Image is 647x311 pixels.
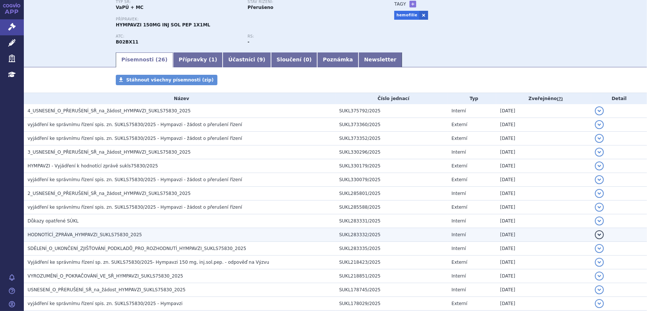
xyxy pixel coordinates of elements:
td: SUKL330179/2025 [335,159,448,173]
p: ATC: [116,34,240,39]
span: vyjádření ke správnímu řízení spis. zn. SUKLS75830/2025 - Hympavzi [28,301,182,306]
span: Interní [452,246,466,251]
a: Stáhnout všechny písemnosti (zip) [116,75,217,85]
span: Externí [452,122,467,127]
span: Interní [452,287,466,292]
td: SUKL283332/2025 [335,228,448,242]
td: [DATE] [496,214,591,228]
p: RS: [248,34,372,39]
button: detail [595,175,604,184]
span: 4_USNESENÍ_O_PŘERUŠENÍ_SŘ_na_žádost_HYMPAVZI_SUKLS75830_2025 [28,108,191,113]
button: detail [595,134,604,143]
td: SUKL283331/2025 [335,214,448,228]
button: detail [595,189,604,198]
span: Interní [452,150,466,155]
td: SUKL373352/2025 [335,132,448,145]
strong: MARSTACIMAB [116,39,138,45]
span: HODNOTÍCÍ_ZPRÁVA_HYMPAVZI_SUKLS75830_2025 [28,232,142,237]
td: SUKL178745/2025 [335,283,448,297]
span: vyjádření ke správnímu řízení spis. zn. SUKLS75830/2025 - Hympavzi - žádost o přerušení řízení [28,122,242,127]
button: detail [595,120,604,129]
button: detail [595,230,604,239]
th: Název [24,93,335,104]
span: vyjádření ke správnímu řízení spis. zn. SUKLS75830/2025 - Hympavzi - žádost o přerušení řízení [28,136,242,141]
button: detail [595,272,604,280]
td: SUKL218851/2025 [335,269,448,283]
span: 9 [259,57,263,62]
td: [DATE] [496,159,591,173]
td: [DATE] [496,187,591,201]
button: detail [595,258,604,267]
td: [DATE] [496,269,591,283]
span: Vyjádření ke správnímu řízení sp. zn. SUKLS75830/2025- Hympavzi 150 mg, inj.sol.pep. - odpověď na... [28,260,269,265]
span: Stáhnout všechny písemnosti (zip) [126,77,214,83]
span: vyjádření ke správnímu řízení spis. zn. SUKLS75830/2025 - Hympavzi - žádost o přerušení řízení [28,177,242,182]
span: Interní [452,191,466,196]
td: [DATE] [496,256,591,269]
th: Zveřejněno [496,93,591,104]
button: detail [595,161,604,170]
span: Interní [452,273,466,279]
th: Detail [591,93,647,104]
td: [DATE] [496,132,591,145]
span: Externí [452,136,467,141]
span: Interní [452,232,466,237]
span: HYMPAVZI 150MG INJ SOL PEP 1X1ML [116,22,210,28]
a: + [409,1,416,7]
button: detail [595,299,604,308]
a: Sloučení (0) [271,52,317,67]
span: VYROZUMĚNÍ_O_POKRAČOVÁNÍ_VE_SŘ_HYMPAVZI_SUKLS75830_2025 [28,273,183,279]
button: detail [595,217,604,225]
button: detail [595,106,604,115]
button: detail [595,203,604,212]
span: 0 [306,57,309,62]
span: Externí [452,163,467,169]
span: Externí [452,177,467,182]
td: [DATE] [496,104,591,118]
th: Číslo jednací [335,93,448,104]
strong: Přerušeno [248,5,273,10]
a: Účastníci (9) [223,52,271,67]
td: [DATE] [496,242,591,256]
td: SUKL373360/2025 [335,118,448,132]
td: [DATE] [496,228,591,242]
td: SUKL218423/2025 [335,256,448,269]
span: Interní [452,108,466,113]
span: Externí [452,205,467,210]
strong: - [248,39,249,45]
span: HYMPAVZI - Vyjádření k hodnotící zprávě sukls75830/2025 [28,163,158,169]
a: Písemnosti (26) [116,52,173,67]
span: Externí [452,301,467,306]
td: SUKL285801/2025 [335,187,448,201]
th: Typ [448,93,496,104]
button: detail [595,285,604,294]
span: 2_USNESENÍ_O_PŘERUŠENÍ_SŘ_na_žádost_HYMPAVZI_SUKLS75830_2025 [28,191,191,196]
strong: VaPÚ + MC [116,5,143,10]
td: SUKL178029/2025 [335,297,448,311]
td: SUKL330296/2025 [335,145,448,159]
td: [DATE] [496,118,591,132]
span: USNESENÍ_O_PŘERUŠENÍ_SŘ_na_žádost_HYMPAVZI_SUKLS75830_2025 [28,287,185,292]
button: detail [595,148,604,157]
p: Přípravek: [116,17,379,22]
span: SDĚLENÍ_O_UKONČENÍ_ZJIŠŤOVÁNÍ_PODKLADŮ_PRO_ROZHODNUTÍ_HYMPAVZI_SUKLS75830_2025 [28,246,246,251]
td: SUKL283335/2025 [335,242,448,256]
span: 1 [211,57,215,62]
span: 26 [158,57,165,62]
td: SUKL330079/2025 [335,173,448,187]
abbr: (?) [557,96,563,102]
td: [DATE] [496,297,591,311]
td: SUKL285588/2025 [335,201,448,214]
a: Přípravky (1) [173,52,223,67]
td: [DATE] [496,283,591,297]
td: [DATE] [496,173,591,187]
a: Newsletter [358,52,402,67]
span: Externí [452,260,467,265]
td: [DATE] [496,145,591,159]
span: Interní [452,218,466,224]
td: SUKL375792/2025 [335,104,448,118]
span: vyjádření ke správnímu řízení spis. zn. SUKLS75830/2025 - Hympavzi - žádost o přerušení řízení [28,205,242,210]
span: Důkazy opatřené SÚKL [28,218,79,224]
td: [DATE] [496,201,591,214]
a: Poznámka [317,52,358,67]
